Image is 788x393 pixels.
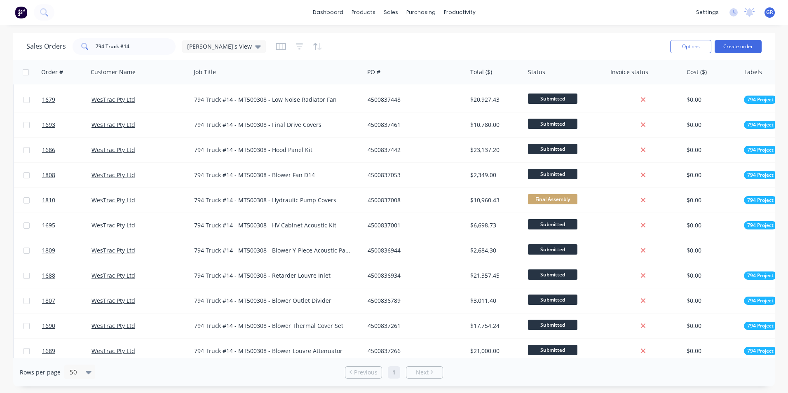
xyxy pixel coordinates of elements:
[470,196,519,204] div: $10,960.43
[470,171,519,179] div: $2,349.00
[368,146,459,154] div: 4500837442
[91,171,135,179] a: WesTrac Pty Ltd
[91,246,135,254] a: WesTrac Pty Ltd
[528,345,577,355] span: Submitted
[42,347,55,355] span: 1689
[747,221,774,229] span: 794 Project
[368,246,459,255] div: 4500836944
[416,368,429,377] span: Next
[42,213,91,238] a: 1695
[91,297,135,304] a: WesTrac Pty Ltd
[367,68,380,76] div: PO #
[528,194,577,204] span: Final Assembly
[715,40,762,53] button: Create order
[687,196,735,204] div: $0.00
[368,347,459,355] div: 4500837266
[470,347,519,355] div: $21,000.00
[528,119,577,129] span: Submitted
[687,246,735,255] div: $0.00
[470,246,519,255] div: $2,684.30
[687,68,707,76] div: Cost ($)
[42,188,91,213] a: 1810
[194,121,352,129] div: 794 Truck #14 - MT500308 - Final Drive Covers
[747,171,774,179] span: 794 Project
[687,271,735,280] div: $0.00
[470,297,519,305] div: $3,011.40
[42,138,91,162] a: 1686
[368,221,459,229] div: 4500837001
[309,6,347,19] a: dashboard
[747,96,774,104] span: 794 Project
[528,320,577,330] span: Submitted
[747,271,774,280] span: 794 Project
[368,271,459,280] div: 4500836934
[687,322,735,330] div: $0.00
[194,196,352,204] div: 794 Truck #14 - MT500308 - Hydraulic Pump Covers
[368,196,459,204] div: 4500837008
[470,121,519,129] div: $10,780.00
[744,196,777,204] button: 794 Project
[91,322,135,330] a: WesTrac Pty Ltd
[747,121,774,129] span: 794 Project
[528,295,577,305] span: Submitted
[42,221,55,229] span: 1695
[470,271,519,280] div: $21,357.45
[747,347,774,355] span: 794 Project
[687,221,735,229] div: $0.00
[744,347,777,355] button: 794 Project
[42,146,55,154] span: 1686
[747,146,774,154] span: 794 Project
[42,196,55,204] span: 1810
[42,246,55,255] span: 1809
[747,322,774,330] span: 794 Project
[345,368,382,377] a: Previous page
[42,112,91,137] a: 1693
[194,221,352,229] div: 794 Truck #14 - MT500308 - HV Cabinet Acoustic Kit
[470,322,519,330] div: $17,754.24
[194,297,352,305] div: 794 Truck #14 - MT500308 - Blower Outlet Divider
[42,87,91,112] a: 1679
[42,288,91,313] a: 1807
[42,297,55,305] span: 1807
[347,6,380,19] div: products
[744,322,777,330] button: 794 Project
[42,271,55,280] span: 1688
[354,368,378,377] span: Previous
[528,269,577,280] span: Submitted
[42,313,91,338] a: 1690
[528,244,577,255] span: Submitted
[368,297,459,305] div: 4500836789
[42,238,91,263] a: 1809
[528,219,577,229] span: Submitted
[687,297,735,305] div: $0.00
[440,6,480,19] div: productivity
[15,6,27,19] img: Factory
[744,271,777,280] button: 794 Project
[91,271,135,279] a: WesTrac Pty Ltd
[388,366,400,379] a: Page 1 is your current page
[744,171,777,179] button: 794 Project
[194,271,352,280] div: 794 Truck #14 - MT500308 - Retarder Louvre Inlet
[194,322,352,330] div: 794 Truck #14 - MT500308 - Blower Thermal Cover Set
[744,96,777,104] button: 794 Project
[528,68,545,76] div: Status
[194,246,352,255] div: 794 Truck #14 - MT500308 - Blower Y-Piece Acoustic Panel Kit
[41,68,63,76] div: Order #
[747,297,774,305] span: 794 Project
[766,9,773,16] span: GR
[42,263,91,288] a: 1688
[744,297,777,305] button: 794 Project
[528,169,577,179] span: Submitted
[368,171,459,179] div: 4500837053
[91,196,135,204] a: WesTrac Pty Ltd
[96,38,176,55] input: Search...
[744,221,777,229] button: 794 Project
[91,347,135,355] a: WesTrac Pty Ltd
[368,96,459,104] div: 4500837448
[91,68,136,76] div: Customer Name
[42,163,91,187] a: 1808
[528,94,577,104] span: Submitted
[194,96,352,104] div: 794 Truck #14 - MT500308 - Low Noise Radiator Fan
[342,366,446,379] ul: Pagination
[687,171,735,179] div: $0.00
